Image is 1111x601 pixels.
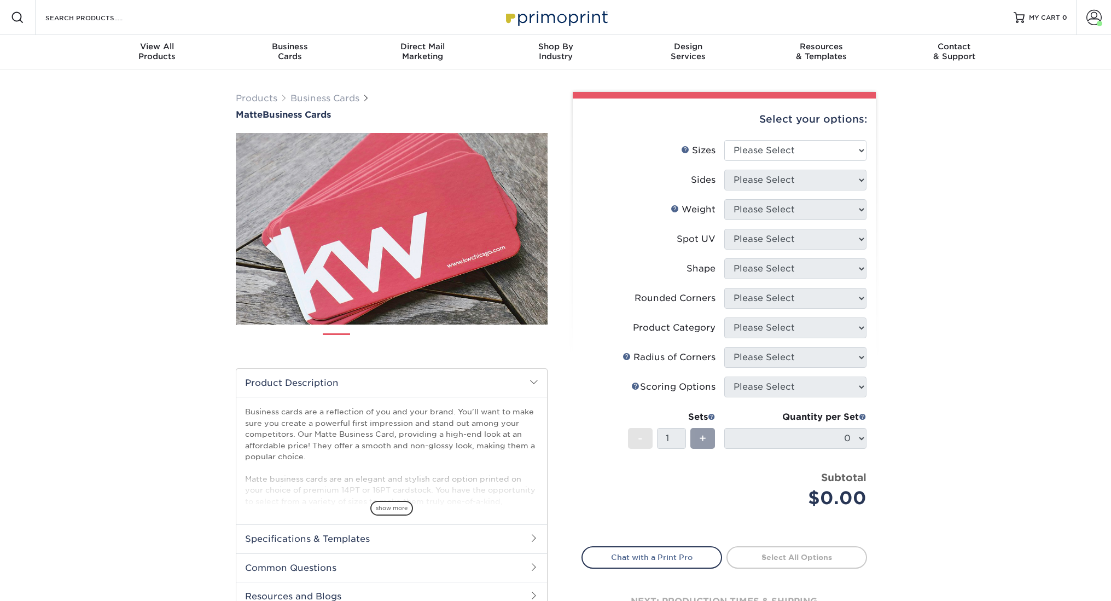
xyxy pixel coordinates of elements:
div: Products [91,42,224,61]
div: Sides [691,174,716,187]
span: Contact [888,42,1021,51]
span: Resources [755,42,888,51]
div: & Templates [755,42,888,61]
img: Business Cards 01 [323,330,350,357]
input: SEARCH PRODUCTS..... [44,11,151,24]
a: MatteBusiness Cards [236,109,548,120]
a: Shop ByIndustry [489,35,622,70]
div: $0.00 [732,485,866,511]
div: Spot UV [677,233,716,246]
strong: Subtotal [821,471,866,483]
h2: Common Questions [236,553,547,582]
h2: Specifications & Templates [236,524,547,553]
div: Rounded Corners [635,292,716,305]
a: Contact& Support [888,35,1021,70]
div: Marketing [356,42,489,61]
img: Business Cards 03 [396,329,423,356]
div: Cards [223,42,356,61]
span: 0 [1062,14,1067,21]
div: & Support [888,42,1021,61]
span: Design [622,42,755,51]
a: Direct MailMarketing [356,35,489,70]
p: Business cards are a reflection of you and your brand. You'll want to make sure you create a powe... [245,406,538,562]
a: Select All Options [726,546,867,568]
div: Sets [628,411,716,424]
h1: Business Cards [236,109,548,120]
div: Product Category [633,321,716,334]
span: MY CART [1029,13,1060,22]
a: Chat with a Print Pro [581,546,722,568]
div: Sizes [681,144,716,157]
img: Matte 01 [236,73,548,385]
div: Industry [489,42,622,61]
a: Business Cards [290,93,359,103]
span: Matte [236,109,263,120]
div: Shape [687,262,716,275]
a: Products [236,93,277,103]
img: Primoprint [501,5,610,29]
div: Quantity per Set [724,411,866,424]
div: Radius of Corners [623,351,716,364]
span: show more [370,501,413,516]
div: Select your options: [581,99,867,140]
img: Business Cards 04 [433,329,460,356]
a: BusinessCards [223,35,356,70]
span: + [699,430,706,447]
span: Shop By [489,42,622,51]
a: Resources& Templates [755,35,888,70]
div: Scoring Options [631,380,716,394]
a: DesignServices [622,35,755,70]
img: Business Cards 02 [359,329,387,356]
div: Services [622,42,755,61]
span: Business [223,42,356,51]
span: - [638,430,643,447]
h2: Product Description [236,369,547,397]
div: Weight [671,203,716,216]
span: Direct Mail [356,42,489,51]
span: View All [91,42,224,51]
a: View AllProducts [91,35,224,70]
